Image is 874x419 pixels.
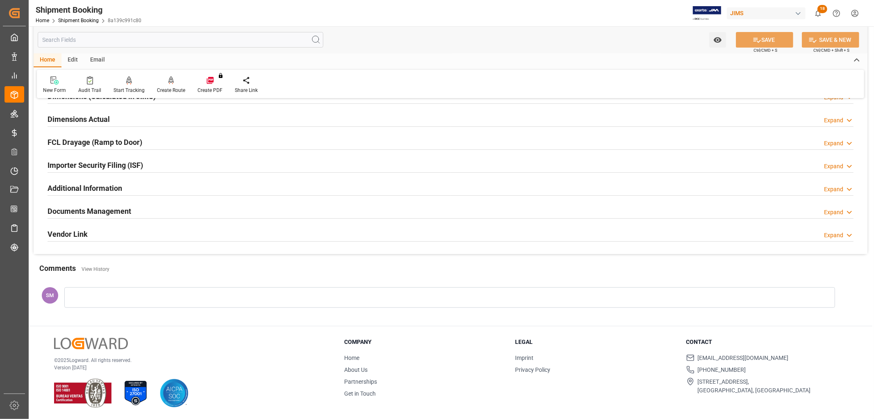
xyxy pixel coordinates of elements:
div: Start Tracking [114,87,145,94]
div: Edit [61,53,84,67]
button: show 18 new notifications [809,4,827,23]
h2: Comments [39,263,76,274]
a: Partnerships [344,378,377,385]
div: Expand [824,116,843,125]
h2: Importer Security Filing (ISF) [48,160,143,171]
span: 18 [817,5,827,13]
h3: Contact [686,338,847,346]
a: About Us [344,366,368,373]
a: Privacy Policy [515,366,550,373]
h2: Additional Information [48,183,122,194]
div: Expand [824,208,843,217]
h2: Documents Management [48,206,131,217]
a: Imprint [515,355,533,361]
a: Get in Touch [344,390,376,397]
button: open menu [709,32,726,48]
a: View History [82,266,109,272]
h3: Legal [515,338,676,346]
h2: FCL Drayage (Ramp to Door) [48,137,142,148]
span: SM [46,292,54,298]
div: Expand [824,162,843,171]
div: Share Link [235,87,258,94]
a: Shipment Booking [58,18,99,23]
a: Home [344,355,359,361]
h2: Vendor Link [48,229,88,240]
h3: Company [344,338,505,346]
button: SAVE & NEW [802,32,859,48]
div: New Form [43,87,66,94]
div: Email [84,53,111,67]
div: Expand [824,231,843,240]
img: ISO 27001 Certification [121,379,150,408]
img: ISO 9001 & ISO 14001 Certification [54,379,111,408]
span: Ctrl/CMD + Shift + S [813,47,849,53]
div: Home [34,53,61,67]
div: Create Route [157,87,185,94]
div: Shipment Booking [36,4,141,16]
div: JIMS [727,7,806,19]
button: JIMS [727,5,809,21]
span: [EMAIL_ADDRESS][DOMAIN_NAME] [698,354,789,362]
div: Audit Trail [78,87,101,94]
p: Version [DATE] [54,364,324,371]
a: Home [36,18,49,23]
div: Expand [824,139,843,148]
img: Exertis%20JAM%20-%20Email%20Logo.jpg_1722504956.jpg [693,6,721,21]
span: [PHONE_NUMBER] [698,366,746,374]
button: SAVE [736,32,793,48]
input: Search Fields [38,32,323,48]
h2: Dimensions Actual [48,114,110,125]
div: Expand [824,185,843,194]
span: Ctrl/CMD + S [754,47,777,53]
span: [STREET_ADDRESS], [GEOGRAPHIC_DATA], [GEOGRAPHIC_DATA] [698,378,811,395]
img: Logward Logo [54,338,128,350]
img: AICPA SOC [160,379,188,408]
p: © 2025 Logward. All rights reserved. [54,357,324,364]
button: Help Center [827,4,846,23]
